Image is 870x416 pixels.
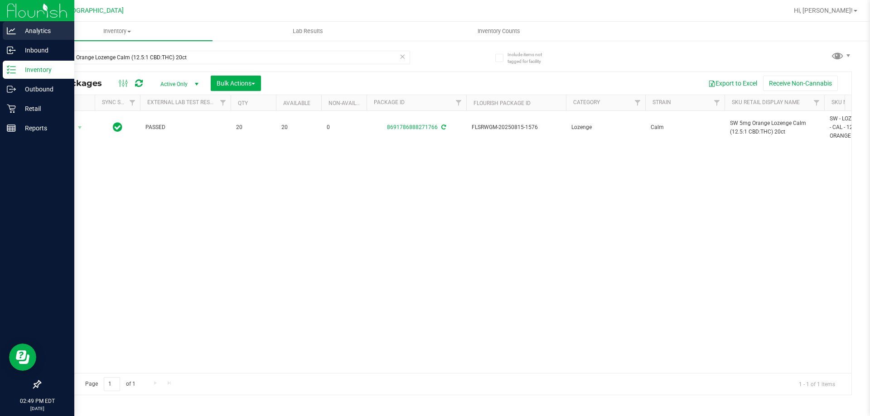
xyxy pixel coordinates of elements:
[4,405,70,412] p: [DATE]
[630,95,645,110] a: Filter
[7,104,16,113] inline-svg: Retail
[145,123,225,132] span: PASSED
[16,103,70,114] p: Retail
[571,123,640,132] span: Lozenge
[573,99,600,105] a: Category
[236,123,271,132] span: 20
[732,99,800,105] a: Sku Retail Display Name
[329,100,369,106] a: Non-Available
[147,99,218,105] a: External Lab Test Result
[374,99,405,105] a: Package ID
[763,76,838,91] button: Receive Non-Cannabis
[22,27,213,35] span: Inventory
[403,22,594,41] a: Inventory Counts
[16,123,70,134] p: Reports
[217,80,255,87] span: Bulk Actions
[9,344,36,371] iframe: Resource center
[794,7,853,14] span: Hi, [PERSON_NAME]!
[62,7,124,14] span: [GEOGRAPHIC_DATA]
[472,123,561,132] span: FLSRWGM-20250815-1576
[213,22,403,41] a: Lab Results
[238,100,248,106] a: Qty
[7,85,16,94] inline-svg: Outbound
[216,95,231,110] a: Filter
[7,65,16,74] inline-svg: Inventory
[125,95,140,110] a: Filter
[507,51,553,65] span: Include items not tagged for facility
[702,76,763,91] button: Export to Excel
[77,377,143,391] span: Page of 1
[281,123,316,132] span: 20
[22,22,213,41] a: Inventory
[283,100,310,106] a: Available
[47,78,111,88] span: All Packages
[16,84,70,95] p: Outbound
[809,95,824,110] a: Filter
[451,95,466,110] a: Filter
[16,25,70,36] p: Analytics
[16,64,70,75] p: Inventory
[730,119,819,136] span: SW 5mg Orange Lozenge Calm (12.5:1 CBD:THC) 20ct
[113,121,122,134] span: In Sync
[327,123,361,132] span: 0
[651,123,719,132] span: Calm
[831,99,859,105] a: SKU Name
[399,51,406,62] span: Clear
[211,76,261,91] button: Bulk Actions
[102,99,137,105] a: Sync Status
[104,377,120,391] input: 1
[7,26,16,35] inline-svg: Analytics
[7,46,16,55] inline-svg: Inbound
[16,45,70,56] p: Inbound
[387,124,438,130] a: 8691786888271766
[40,51,410,64] input: Search Package ID, Item Name, SKU, Lot or Part Number...
[7,124,16,133] inline-svg: Reports
[4,397,70,405] p: 02:49 PM EDT
[74,121,86,134] span: select
[440,124,446,130] span: Sync from Compliance System
[280,27,335,35] span: Lab Results
[465,27,532,35] span: Inventory Counts
[652,99,671,105] a: Strain
[474,100,531,106] a: Flourish Package ID
[710,95,725,110] a: Filter
[792,377,842,391] span: 1 - 1 of 1 items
